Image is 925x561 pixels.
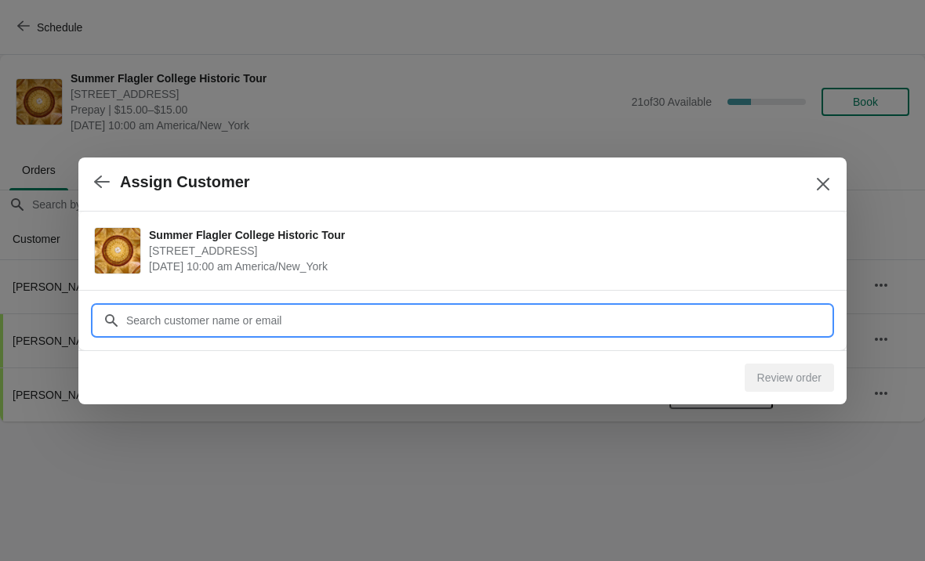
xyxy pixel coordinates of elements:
img: Summer Flagler College Historic Tour | 74 King Street, St. Augustine, FL, USA | September 13 | 10... [95,228,140,273]
h2: Assign Customer [120,173,250,191]
span: [DATE] 10:00 am America/New_York [149,259,823,274]
input: Search customer name or email [125,306,831,335]
span: [STREET_ADDRESS] [149,243,823,259]
span: Summer Flagler College Historic Tour [149,227,823,243]
button: Close [809,170,837,198]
